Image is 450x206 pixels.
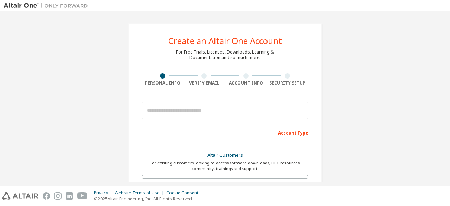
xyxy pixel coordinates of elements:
p: © 2025 Altair Engineering, Inc. All Rights Reserved. [94,196,202,202]
img: youtube.svg [77,192,88,200]
div: For existing customers looking to access software downloads, HPC resources, community, trainings ... [146,160,304,171]
div: Website Terms of Use [115,190,166,196]
img: facebook.svg [43,192,50,200]
div: For Free Trials, Licenses, Downloads, Learning & Documentation and so much more. [176,49,274,61]
div: Cookie Consent [166,190,202,196]
div: Create an Altair One Account [168,37,282,45]
div: Account Type [142,127,308,138]
div: Privacy [94,190,115,196]
div: Altair Customers [146,150,304,160]
div: Security Setup [267,80,309,86]
div: Verify Email [184,80,225,86]
div: Account Info [225,80,267,86]
img: linkedin.svg [66,192,73,200]
div: Personal Info [142,80,184,86]
img: Altair One [4,2,91,9]
img: instagram.svg [54,192,62,200]
img: altair_logo.svg [2,192,38,200]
